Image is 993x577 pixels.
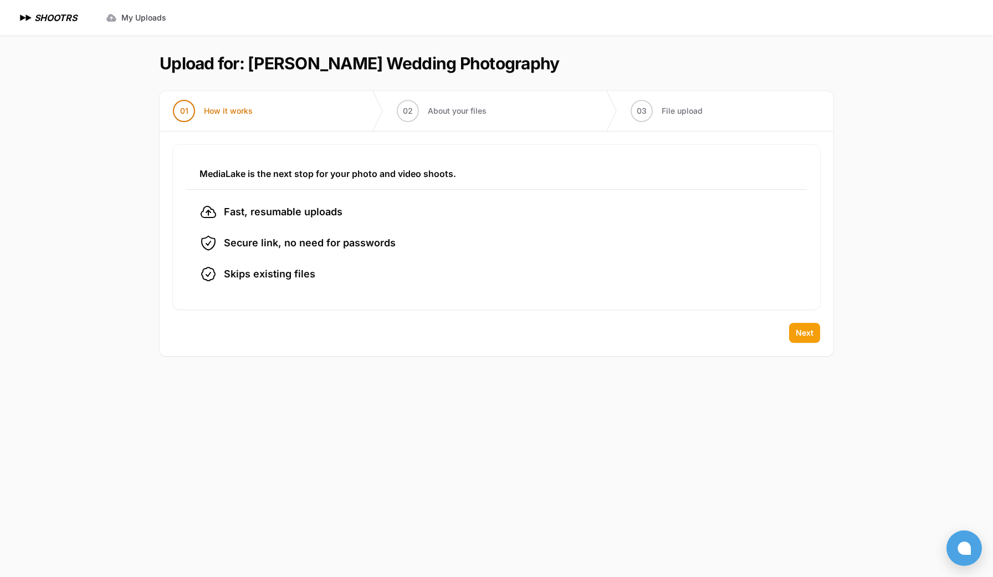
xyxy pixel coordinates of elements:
[946,530,982,566] button: Open chat window
[224,204,342,220] span: Fast, resumable uploads
[160,91,266,131] button: 01 How it works
[18,11,34,24] img: SHOOTRS
[99,8,173,28] a: My Uploads
[180,105,188,117] span: 01
[160,53,559,73] h1: Upload for: [PERSON_NAME] Wedding Photography
[383,91,500,131] button: 02 About your files
[428,105,487,117] span: About your files
[403,105,413,117] span: 02
[789,323,820,343] button: Next
[204,105,253,117] span: How it works
[224,266,315,282] span: Skips existing files
[662,105,703,117] span: File upload
[637,105,647,117] span: 03
[199,167,794,180] h3: MediaLake is the next stop for your photo and video shoots.
[34,11,77,24] h1: SHOOTRS
[121,12,166,23] span: My Uploads
[796,327,813,338] span: Next
[18,11,77,24] a: SHOOTRS SHOOTRS
[617,91,716,131] button: 03 File upload
[224,235,396,251] span: Secure link, no need for passwords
